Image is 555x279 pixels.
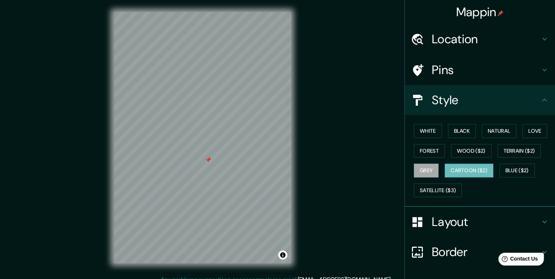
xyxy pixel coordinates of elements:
h4: Layout [432,214,540,229]
button: Terrain ($2) [498,144,541,158]
div: Layout [405,207,555,237]
button: White [414,124,442,138]
div: Style [405,85,555,115]
h4: Mappin [456,5,504,20]
h4: Pins [432,62,540,77]
button: Toggle attribution [278,250,287,259]
div: Location [405,24,555,54]
h4: Style [432,92,540,108]
button: Forest [414,144,445,158]
button: Love [522,124,547,138]
h4: Border [432,244,540,259]
button: Grey [414,164,439,177]
button: Satellite ($3) [414,183,462,197]
button: Cartoon ($2) [445,164,493,177]
img: pin-icon.png [498,10,504,16]
button: Natural [482,124,516,138]
div: Pins [405,55,555,85]
h4: Location [432,32,540,47]
button: Black [448,124,476,138]
button: Blue ($2) [499,164,535,177]
canvas: Map [114,12,291,263]
button: Wood ($2) [451,144,492,158]
iframe: Help widget launcher [488,250,547,271]
div: Border [405,237,555,267]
